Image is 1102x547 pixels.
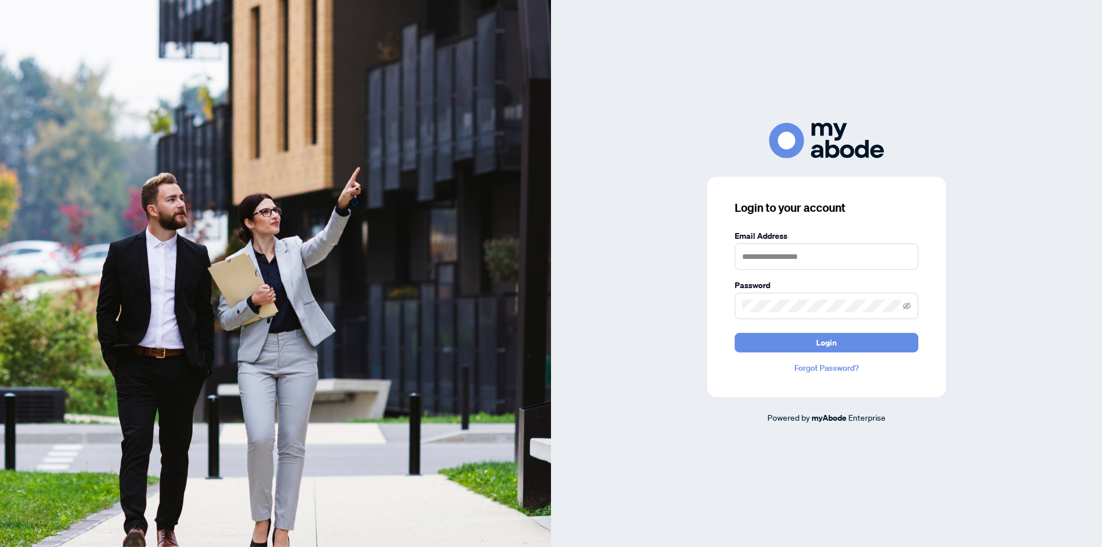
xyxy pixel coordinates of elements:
label: Email Address [735,230,918,242]
a: Forgot Password? [735,362,918,374]
button: Login [735,333,918,352]
span: eye-invisible [903,302,911,310]
span: Powered by [767,412,810,422]
span: Enterprise [848,412,886,422]
span: Login [816,333,837,352]
a: myAbode [812,412,847,424]
img: ma-logo [769,123,884,158]
label: Password [735,279,918,292]
h3: Login to your account [735,200,918,216]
